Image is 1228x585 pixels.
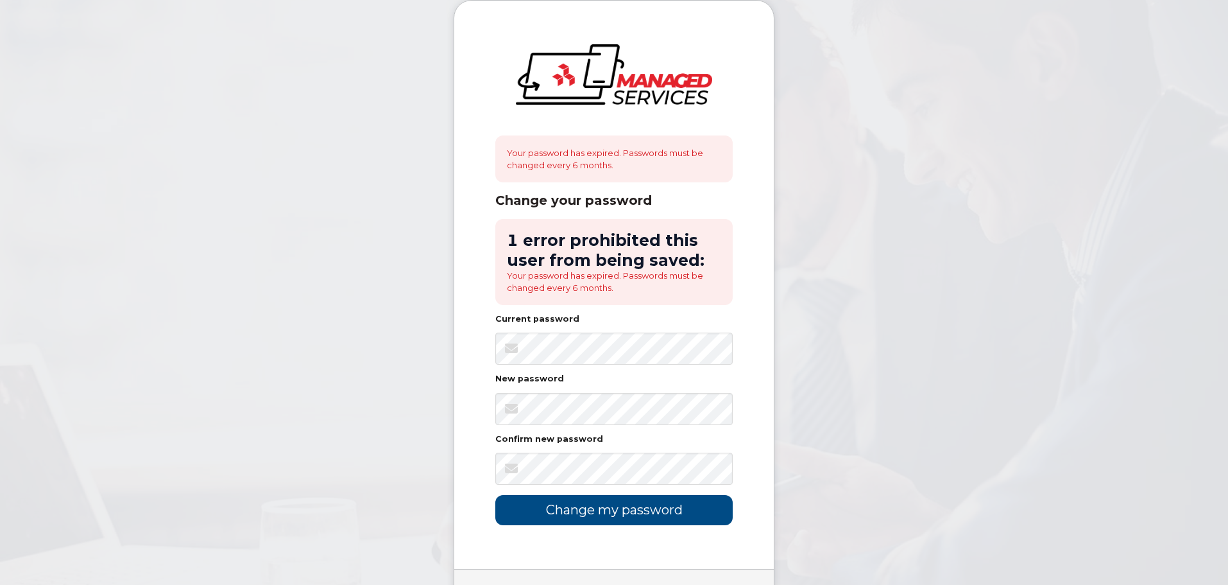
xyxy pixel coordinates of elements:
label: Confirm new password [495,435,603,444]
div: Your password has expired. Passwords must be changed every 6 months. [495,135,733,182]
div: Change your password [495,193,733,209]
label: New password [495,375,564,383]
img: logo-large.png [516,44,712,105]
li: Your password has expired. Passwords must be changed every 6 months. [507,270,721,293]
label: Current password [495,315,579,324]
input: Change my password [495,495,733,525]
h2: 1 error prohibited this user from being saved: [507,231,721,270]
